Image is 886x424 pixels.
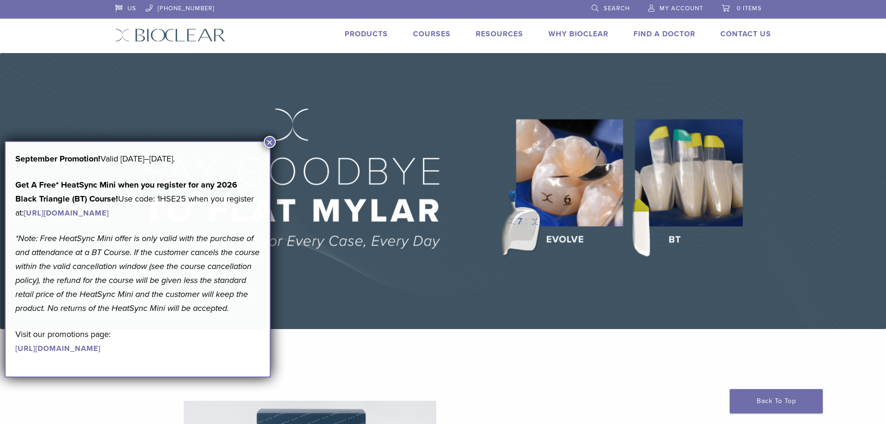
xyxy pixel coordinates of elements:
a: Products [345,29,388,39]
p: Use code: 1HSE25 when you register at: [15,178,260,220]
a: [URL][DOMAIN_NAME] [15,344,100,353]
a: Back To Top [730,389,823,413]
a: Find A Doctor [633,29,695,39]
a: [URL][DOMAIN_NAME] [24,209,109,218]
a: Why Bioclear [548,29,608,39]
em: *Note: Free HeatSync Mini offer is only valid with the purchase of and attendance at a BT Course.... [15,233,260,313]
img: Bioclear [115,28,226,42]
a: Courses [413,29,451,39]
span: My Account [660,5,703,12]
p: Valid [DATE]–[DATE]. [15,152,260,166]
b: September Promotion! [15,154,100,164]
span: Search [604,5,630,12]
button: Close [264,136,276,148]
a: Contact Us [720,29,771,39]
strong: Get A Free* HeatSync Mini when you register for any 2026 Black Triangle (BT) Course! [15,180,237,204]
p: Visit our promotions page: [15,327,260,355]
a: Resources [476,29,523,39]
span: 0 items [737,5,762,12]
